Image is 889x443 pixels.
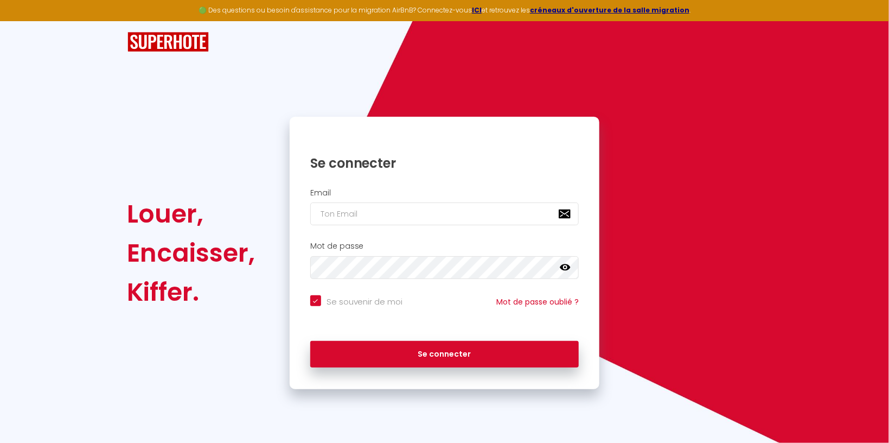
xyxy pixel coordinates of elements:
[310,202,579,225] input: Ton Email
[127,233,255,273] div: Encaisser,
[310,341,579,368] button: Se connecter
[127,194,255,233] div: Louer,
[127,32,209,52] img: SuperHote logo
[310,242,579,251] h2: Mot de passe
[127,273,255,312] div: Kiffer.
[310,188,579,198] h2: Email
[310,155,579,172] h1: Se connecter
[472,5,482,15] a: ICI
[530,5,689,15] a: créneaux d'ouverture de la salle migration
[496,296,579,307] a: Mot de passe oublié ?
[9,4,41,37] button: Ouvrir le widget de chat LiveChat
